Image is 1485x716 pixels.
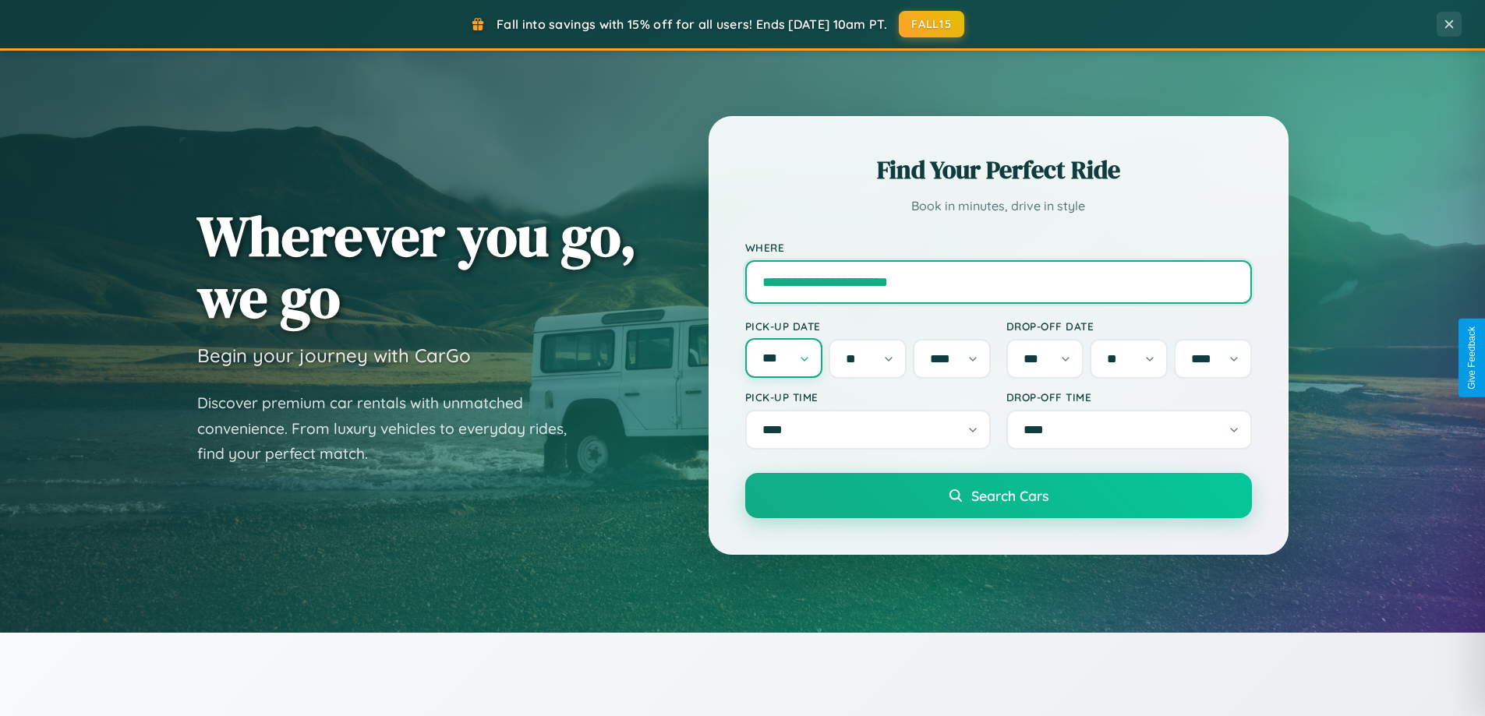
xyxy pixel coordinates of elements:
[745,153,1252,187] h2: Find Your Perfect Ride
[197,205,637,328] h1: Wherever you go, we go
[745,241,1252,254] label: Where
[1466,326,1477,390] div: Give Feedback
[971,487,1048,504] span: Search Cars
[197,344,471,367] h3: Begin your journey with CarGo
[497,16,887,32] span: Fall into savings with 15% off for all users! Ends [DATE] 10am PT.
[1006,319,1252,333] label: Drop-off Date
[745,319,991,333] label: Pick-up Date
[1006,390,1252,404] label: Drop-off Time
[197,390,587,467] p: Discover premium car rentals with unmatched convenience. From luxury vehicles to everyday rides, ...
[745,473,1252,518] button: Search Cars
[899,11,964,37] button: FALL15
[745,195,1252,217] p: Book in minutes, drive in style
[745,390,991,404] label: Pick-up Time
